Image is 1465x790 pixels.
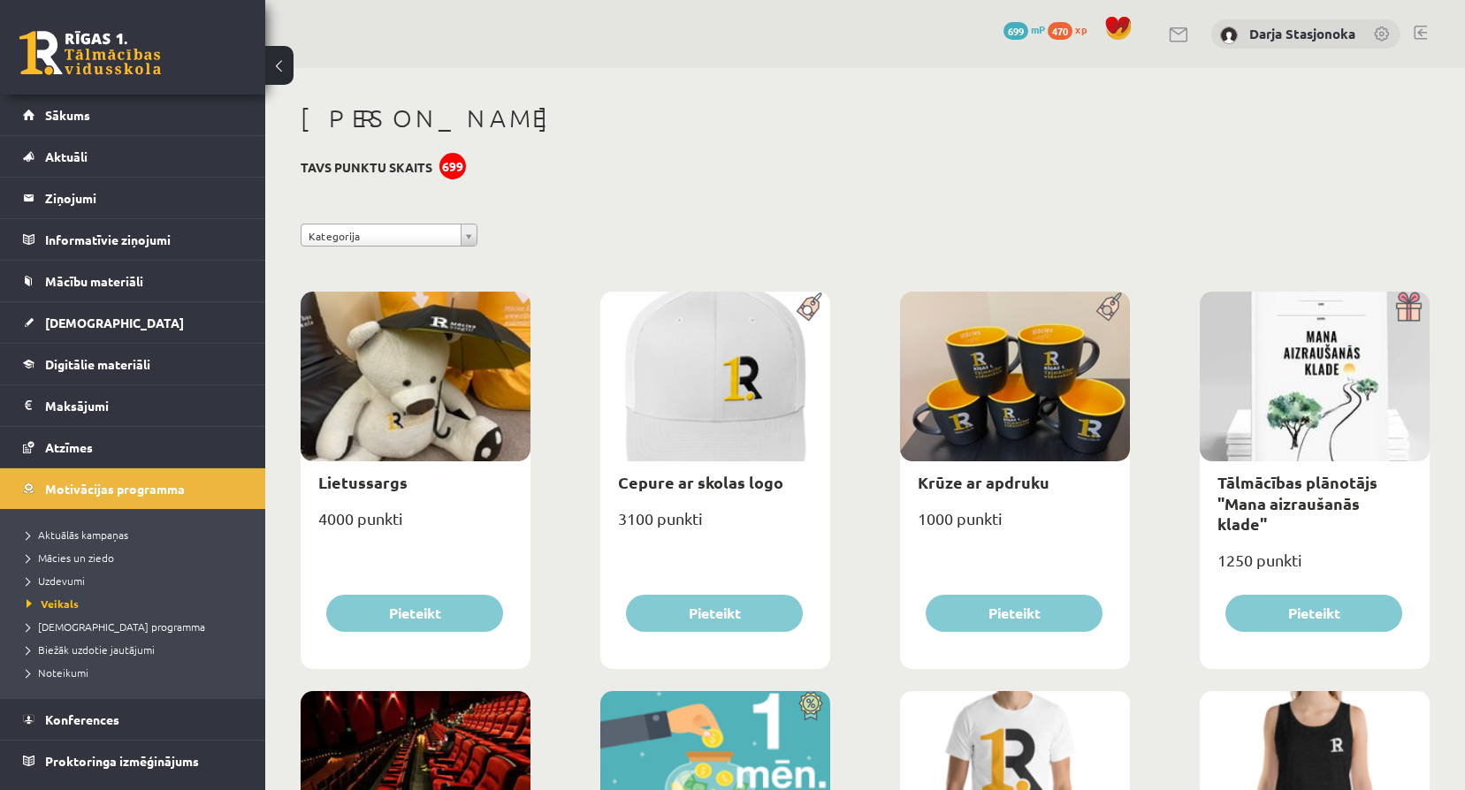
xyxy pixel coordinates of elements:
button: Pieteikt [326,595,503,632]
span: Proktoringa izmēģinājums [45,753,199,769]
legend: Ziņojumi [45,178,243,218]
div: 1250 punkti [1200,545,1430,589]
span: Veikals [27,596,79,611]
a: Tālmācības plānotājs "Mana aizraušanās klade" [1217,472,1377,534]
span: 699 [1003,22,1028,40]
span: Digitālie materiāli [45,356,150,372]
a: Sākums [23,95,243,135]
a: Aktuālās kampaņas [27,527,248,543]
img: Atlaide [790,691,830,721]
a: [DEMOGRAPHIC_DATA] programma [27,619,248,634]
button: Pieteikt [926,595,1103,632]
a: Kategorija [301,224,477,247]
a: Lietussargs [318,472,408,492]
span: Mācību materiāli [45,273,143,289]
img: Populāra prece [1090,292,1130,322]
a: Mācies un ziedo [27,550,248,566]
a: 699 mP [1003,22,1045,36]
a: Veikals [27,596,248,611]
button: Pieteikt [626,595,803,632]
span: xp [1075,22,1087,36]
a: Proktoringa izmēģinājums [23,741,243,781]
a: Informatīvie ziņojumi [23,219,243,260]
h3: Tavs punktu skaits [301,160,432,175]
a: Darja Stasjonoka [1249,25,1355,42]
span: Atzīmes [45,439,93,455]
span: Sākums [45,107,90,123]
legend: Informatīvie ziņojumi [45,219,243,260]
a: Krūze ar apdruku [918,472,1049,492]
span: 470 [1048,22,1072,40]
span: Biežāk uzdotie jautājumi [27,642,155,657]
div: 4000 punkti [301,504,530,548]
span: Motivācijas programma [45,481,185,497]
a: Uzdevumi [27,573,248,589]
a: Maksājumi [23,385,243,426]
span: Kategorija [309,224,454,247]
span: mP [1031,22,1045,36]
legend: Maksājumi [45,385,243,426]
a: Aktuāli [23,136,243,177]
span: Konferences [45,711,119,727]
a: Biežāk uzdotie jautājumi [27,642,248,657]
img: Darja Stasjonoka [1220,27,1238,44]
a: Konferences [23,699,243,740]
a: 470 xp [1048,22,1095,36]
button: Pieteikt [1225,595,1402,632]
div: 699 [439,153,466,179]
a: Motivācijas programma [23,468,243,509]
div: 1000 punkti [900,504,1130,548]
a: Cepure ar skolas logo [618,472,783,492]
a: Digitālie materiāli [23,344,243,384]
a: Noteikumi [27,665,248,680]
span: Uzdevumi [27,574,85,588]
img: Populāra prece [790,292,830,322]
h1: [PERSON_NAME] [301,103,1430,133]
span: [DEMOGRAPHIC_DATA] [45,315,184,330]
span: Noteikumi [27,665,88,680]
a: Ziņojumi [23,178,243,218]
a: [DEMOGRAPHIC_DATA] [23,302,243,343]
span: [DEMOGRAPHIC_DATA] programma [27,619,205,634]
div: 3100 punkti [600,504,830,548]
span: Aktuāli [45,148,88,164]
span: Aktuālās kampaņas [27,528,128,542]
a: Atzīmes [23,427,243,467]
a: Rīgas 1. Tālmācības vidusskola [19,31,161,75]
span: Mācies un ziedo [27,551,114,565]
img: Dāvana ar pārsteigumu [1390,292,1430,322]
a: Mācību materiāli [23,261,243,301]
